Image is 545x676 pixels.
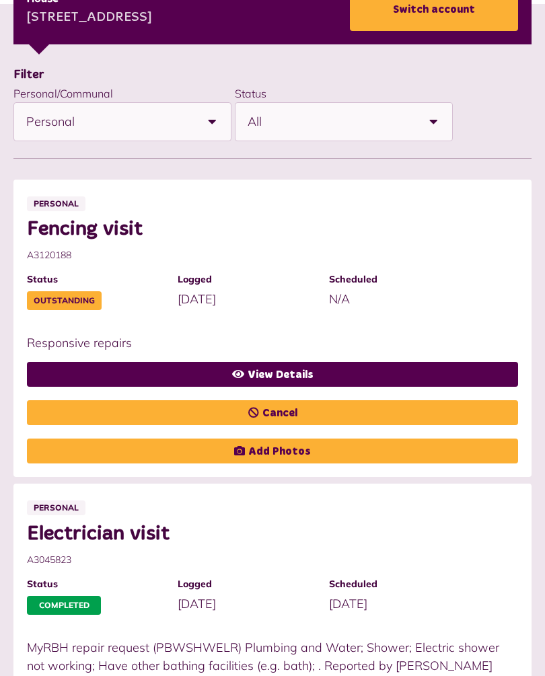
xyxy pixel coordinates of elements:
[27,334,505,352] p: Responsive repairs
[178,272,315,287] span: Logged
[329,272,466,287] span: Scheduled
[27,196,85,211] span: Personal
[27,522,505,546] span: Electrician visit
[26,103,193,141] span: Personal
[27,248,505,262] span: A3120188
[27,8,152,28] div: [STREET_ADDRESS]
[27,577,164,591] span: Status
[13,87,113,100] label: Personal/Communal
[27,553,505,567] span: A3045823
[178,596,216,611] span: [DATE]
[235,87,266,100] label: Status
[248,103,414,141] span: All
[27,362,518,387] a: View Details
[178,577,315,591] span: Logged
[329,577,466,591] span: Scheduled
[27,439,518,463] a: Add Photos
[27,272,164,287] span: Status
[27,400,518,425] a: Cancel
[27,596,101,615] span: Completed
[13,69,44,81] span: Filter
[27,500,85,515] span: Personal
[27,291,102,310] span: Outstanding
[329,291,350,307] span: N/A
[329,596,367,611] span: [DATE]
[27,217,505,241] span: Fencing visit
[178,291,216,307] span: [DATE]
